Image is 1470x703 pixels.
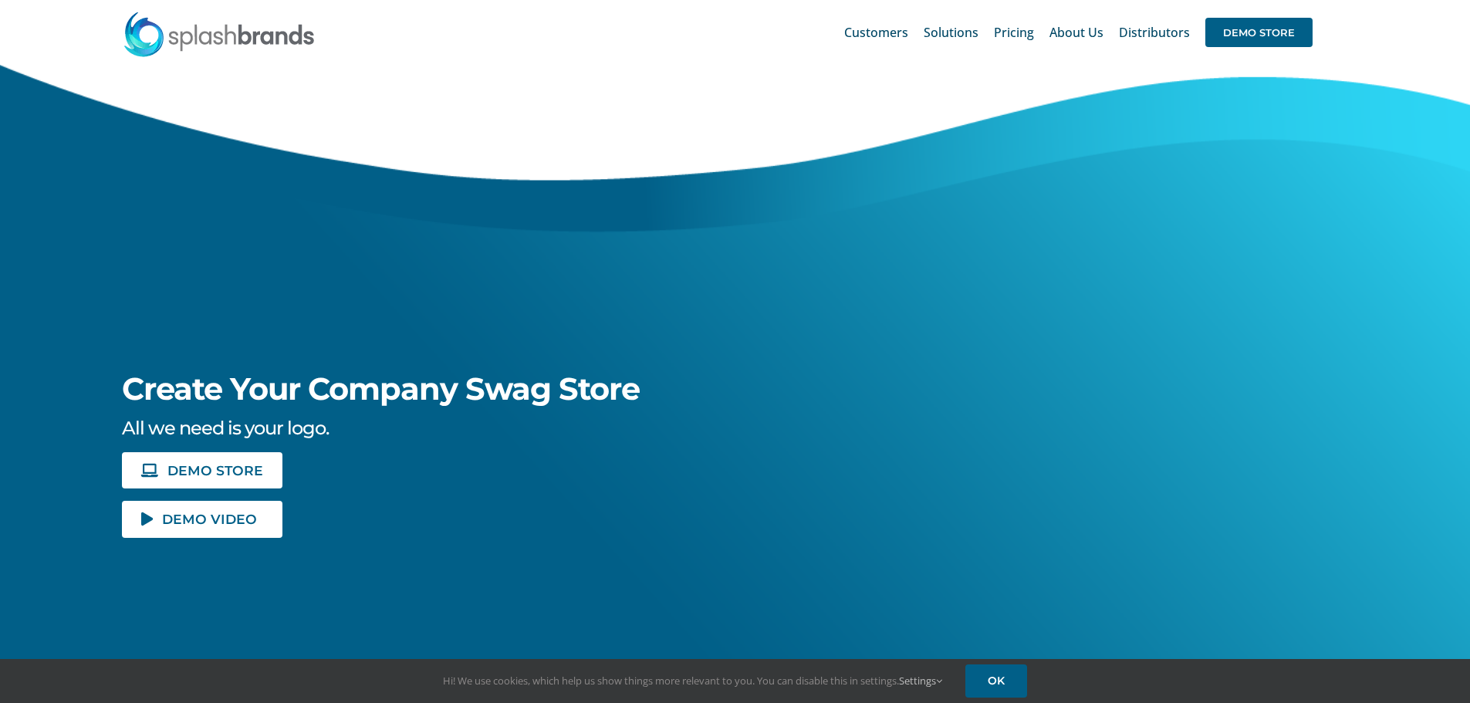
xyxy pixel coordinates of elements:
[924,26,978,39] span: Solutions
[122,417,329,439] span: All we need is your logo.
[162,512,257,526] span: DEMO VIDEO
[1205,8,1313,57] a: DEMO STORE
[844,8,908,57] a: Customers
[1119,8,1190,57] a: Distributors
[123,11,316,57] img: SplashBrands.com Logo
[1119,26,1190,39] span: Distributors
[844,26,908,39] span: Customers
[899,674,942,688] a: Settings
[844,8,1313,57] nav: Main Menu
[167,464,263,477] span: DEMO STORE
[994,26,1034,39] span: Pricing
[965,664,1027,698] a: OK
[443,674,942,688] span: Hi! We use cookies, which help us show things more relevant to you. You can disable this in setti...
[122,370,640,407] span: Create Your Company Swag Store
[1205,18,1313,47] span: DEMO STORE
[994,8,1034,57] a: Pricing
[122,452,282,488] a: DEMO STORE
[1049,26,1103,39] span: About Us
